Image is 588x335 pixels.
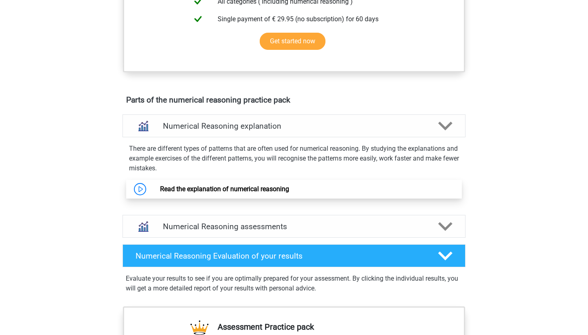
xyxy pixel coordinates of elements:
a: Numerical Reasoning Evaluation of your results [119,244,469,267]
img: numerical reasoning explanations [133,116,154,136]
p: Evaluate your results to see if you are optimally prepared for your assessment. By clicking the i... [126,274,462,293]
h4: Numerical Reasoning Evaluation of your results [136,251,425,261]
a: explanations Numerical Reasoning explanation [119,114,469,137]
a: Get started now [260,33,325,50]
h4: Parts of the numerical reasoning practice pack [126,95,462,105]
h4: Numerical Reasoning assessments [163,222,425,231]
h4: Numerical Reasoning explanation [163,121,425,131]
a: Read the explanation of numerical reasoning [160,185,289,193]
p: There are different types of patterns that are often used for numerical reasoning. By studying th... [129,144,459,173]
a: assessments Numerical Reasoning assessments [119,215,469,238]
img: numerical reasoning assessments [133,216,154,237]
